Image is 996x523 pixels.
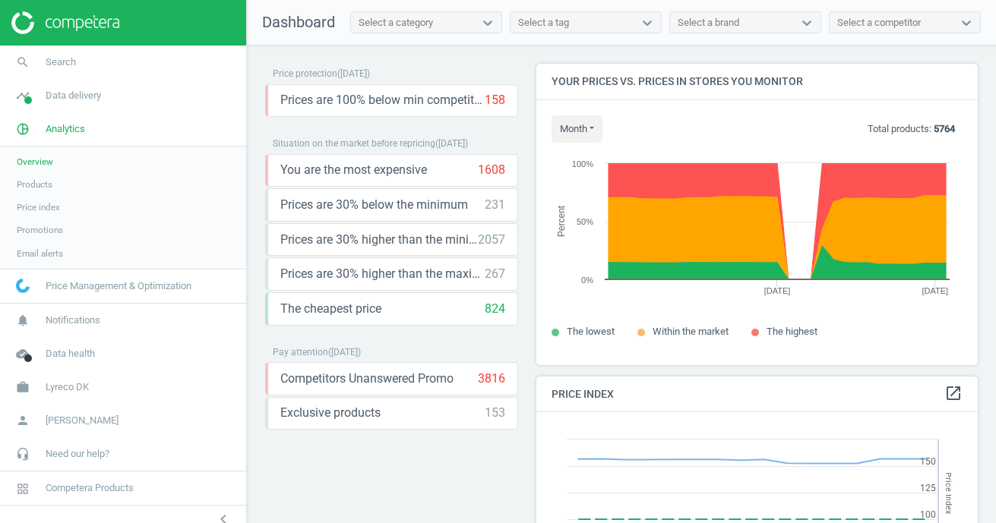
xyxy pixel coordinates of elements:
span: Products [17,178,52,191]
tspan: [DATE] [922,286,948,295]
a: open_in_new [944,384,963,404]
span: Lyreco DK [46,380,89,394]
div: 158 [485,92,505,109]
tspan: Percent [556,205,567,237]
div: 824 [485,301,505,317]
tspan: [DATE] [764,286,791,295]
span: Notifications [46,313,100,327]
span: Prices are 30% higher than the maximal [280,266,485,282]
button: month [552,115,602,143]
span: Competera Products [46,481,134,495]
i: person [8,406,37,435]
span: Within the market [653,326,729,337]
span: Price index [17,201,60,213]
div: 153 [485,405,505,421]
span: Search [46,55,76,69]
span: The cheapest price [280,301,381,317]
img: wGWNvw8QSZomAAAAABJRU5ErkJggg== [16,279,30,293]
span: Situation on the market before repricing [273,138,435,149]
i: pie_chart_outlined [8,115,37,143]
span: Email alerts [17,247,63,260]
text: 100% [572,159,593,169]
span: Exclusive products [280,405,381,421]
p: Total products: [868,122,955,136]
div: 267 [485,266,505,282]
span: Data health [46,347,95,361]
span: Price protection [273,68,337,79]
div: Select a tag [518,16,569,30]
tspan: Price Index [944,472,953,514]
span: ( [DATE] ) [328,347,361,358]
img: ajHJNr6hYgQAAAAASUVORK5CYII= [11,11,119,34]
div: Select a brand [678,16,739,30]
span: Promotions [17,224,63,236]
span: Price Management & Optimization [46,279,191,293]
span: You are the most expensive [280,162,427,178]
span: ( [DATE] ) [337,68,370,79]
div: 231 [485,197,505,213]
b: 5764 [934,123,955,134]
text: 100 [920,509,936,520]
i: timeline [8,81,37,110]
span: Analytics [46,122,85,136]
span: Dashboard [262,13,335,31]
div: Select a competitor [837,16,921,30]
i: headset_mic [8,440,37,468]
span: The lowest [567,326,615,337]
span: Prices are 30% higher than the minimum [280,232,478,248]
text: 50% [577,217,593,226]
text: 150 [920,456,936,467]
span: Need our help? [46,447,109,461]
span: Data delivery [46,89,101,102]
i: search [8,48,37,77]
div: 2057 [478,232,505,248]
text: 125 [920,483,936,493]
span: The highest [767,326,817,337]
i: notifications [8,306,37,335]
span: Prices are 100% below min competitor [280,92,485,109]
div: 1608 [478,162,505,178]
h4: Your prices vs. prices in stores you monitor [536,64,978,99]
i: work [8,373,37,402]
i: open_in_new [944,384,963,402]
div: 3816 [478,370,505,387]
i: cloud_done [8,339,37,368]
span: ( [DATE] ) [435,138,468,149]
span: Prices are 30% below the minimum [280,197,468,213]
span: Pay attention [273,347,328,358]
h4: Price Index [536,376,978,412]
text: 0% [581,276,593,285]
span: Overview [17,156,53,168]
span: Competitors Unanswered Promo [280,370,454,387]
div: Select a category [359,16,433,30]
span: [PERSON_NAME] [46,414,119,427]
